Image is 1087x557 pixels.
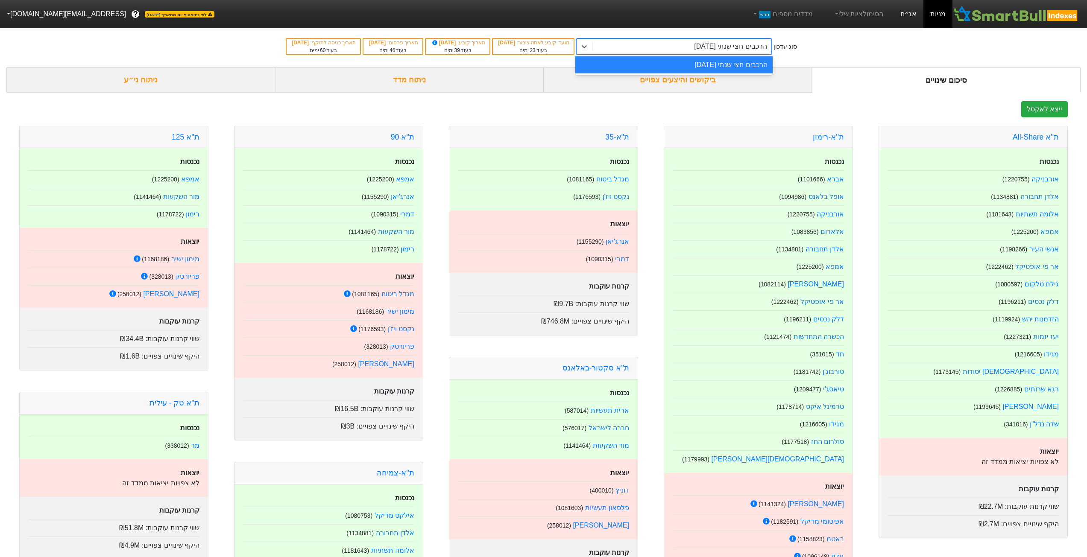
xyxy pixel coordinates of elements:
div: בעוד ימים [430,47,485,54]
a: אורבניקה [817,210,844,218]
a: אמפא [396,175,414,183]
a: מגדל ביטוח [596,175,629,183]
a: טרמינל איקס [806,403,844,410]
small: ( 341016 ) [1004,421,1028,428]
span: [DATE] [498,40,516,46]
span: לפי נתוני סוף יום מתאריך [DATE] [145,11,214,17]
div: בעוד ימים [291,47,356,54]
a: [PERSON_NAME] [1002,403,1059,410]
a: מור השקעות [163,193,199,200]
strong: נכנסות [395,494,414,502]
small: ( 1226885 ) [995,386,1022,393]
a: אורבניקה [1031,175,1059,183]
a: טורבוג'ן [823,368,844,375]
a: דלק נכסים [1028,298,1059,305]
button: ייצא לאקסל [1021,101,1068,117]
div: היקף שינויים צפויים : [888,515,1059,529]
small: ( 1168186 ) [357,308,384,315]
a: ת"א-35 [605,133,629,141]
a: מור השקעות [593,442,629,449]
small: ( 258012 ) [117,291,141,297]
strong: יוצאות [825,483,844,490]
div: בעוד ימים [368,47,418,54]
strong: יוצאות [610,220,629,227]
a: אלדן תחבורה [1020,193,1059,200]
a: ת''א-צמיחה [377,469,414,477]
a: פלסאון תעשיות [585,504,629,511]
small: ( 1225200 ) [152,176,179,183]
a: רימון [401,245,414,253]
small: ( 1196211 ) [784,316,811,323]
small: ( 1081603 ) [556,505,583,511]
a: אמפא [1040,228,1059,235]
a: מגידו [829,420,844,428]
small: ( 1181643 ) [342,547,369,554]
small: ( 1216605 ) [1015,351,1042,358]
a: ארית תעשיות [591,407,629,414]
a: הכשרה התחדשות [794,333,844,340]
a: חד [836,350,844,358]
small: ( 258012 ) [547,522,571,529]
a: אנשי העיר [1029,245,1059,253]
small: ( 328013 ) [364,343,388,350]
small: ( 1090315 ) [586,256,613,262]
strong: נכנסות [610,389,629,397]
a: יעז יזמות [1033,333,1059,340]
div: ניתוח ני״ע [6,67,275,93]
a: אלארום [820,228,844,235]
small: ( 1220755 ) [1002,176,1030,183]
span: חדש [759,11,771,18]
small: ( 1178722 ) [157,211,184,218]
small: ( 1168186 ) [142,256,169,262]
span: [DATE] [431,40,457,46]
a: פריורטק [175,273,199,280]
strong: נכנסות [610,158,629,165]
p: לא צפויות יציאות ממדד זה [28,478,199,488]
small: ( 1225200 ) [797,263,824,270]
div: ניתוח מדד [275,67,544,93]
a: אלומה תשתיות [1016,210,1059,218]
span: [DATE] [369,40,387,46]
strong: נכנסות [1040,158,1059,165]
a: סולרום החז [811,438,844,445]
small: ( 1081165 ) [567,176,594,183]
small: ( 1094986 ) [779,193,806,200]
small: ( 1199645 ) [973,403,1001,410]
div: תאריך כניסה לתוקף : [291,39,356,47]
a: טיאסג'י [823,385,844,393]
a: מדדים נוספיםחדש [748,6,816,23]
small: ( 1225200 ) [1011,228,1039,235]
p: לא צפויות יציאות ממדד זה [888,457,1059,467]
a: אופל בלאנס [809,193,844,200]
span: ₪51.8M [119,524,144,531]
a: ת''א-רימון [813,133,844,141]
a: [PERSON_NAME] [573,522,629,529]
small: ( 576017 ) [563,425,586,432]
a: הזדמנות יהש [1022,315,1059,323]
a: אמפא [181,175,199,183]
a: אמפא [826,263,844,270]
small: ( 1181742 ) [794,368,821,375]
small: ( 1225200 ) [367,176,394,183]
strong: קרנות עוקבות [159,318,199,325]
a: ת''א טק - עילית [149,399,199,407]
small: ( 1080753 ) [345,512,372,519]
a: מור השקעות [378,228,414,235]
a: נקסט ויז'ן [388,325,415,332]
strong: קרנות עוקבות [589,283,629,290]
a: [PERSON_NAME] [788,500,844,507]
div: שווי קרנות עוקבות : [243,400,414,414]
a: מר [191,442,199,449]
strong: קרנות עוקבות [159,507,199,514]
small: ( 1141464 ) [349,228,376,235]
a: [DEMOGRAPHIC_DATA] יסודות [963,368,1059,375]
small: ( 1178714 ) [776,403,804,410]
strong: יוצאות [1040,448,1059,455]
div: שווי קרנות עוקבות : [28,519,199,533]
small: ( 1083856 ) [791,228,819,235]
div: בעוד ימים [497,47,569,54]
span: ? [133,9,138,20]
small: ( 1082114 ) [759,281,786,288]
span: ₪2.7M [979,520,999,528]
small: ( 1176593 ) [573,193,601,200]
